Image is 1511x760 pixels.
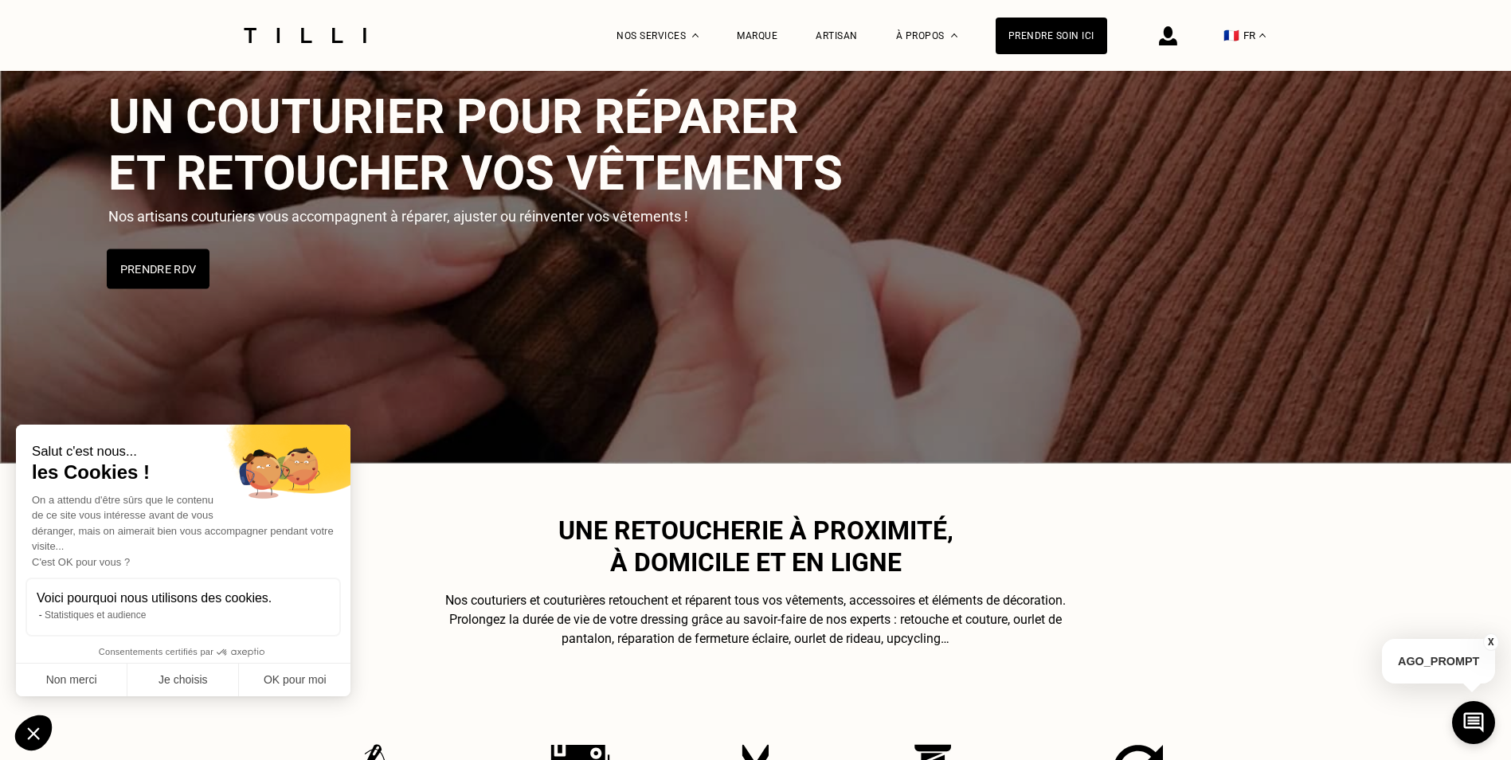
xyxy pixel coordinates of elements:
[610,547,902,578] span: à domicile et en ligne
[1483,633,1499,651] button: X
[951,33,957,37] img: Menu déroulant à propos
[107,249,209,288] button: Prendre RDV
[108,88,798,144] span: Un couturier pour réparer
[108,207,699,224] p: Nos artisans couturiers vous accompagnent à réparer, ajuster ou réinventer vos vêtements !
[238,28,372,43] img: Logo du service de couturière Tilli
[1223,28,1239,43] span: 🇫🇷
[692,33,699,37] img: Menu déroulant
[445,593,1066,646] span: Nos couturiers et couturières retouchent et réparent tous vos vêtements, accessoires et éléments ...
[737,30,777,41] a: Marque
[816,30,858,41] a: Artisan
[558,515,953,546] span: Une retoucherie à proximité,
[108,144,843,201] span: et retoucher vos vêtements
[1259,33,1266,37] img: menu déroulant
[1382,639,1495,684] p: AGO_PROMPT
[1159,26,1177,45] img: icône connexion
[996,18,1107,54] a: Prendre soin ici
